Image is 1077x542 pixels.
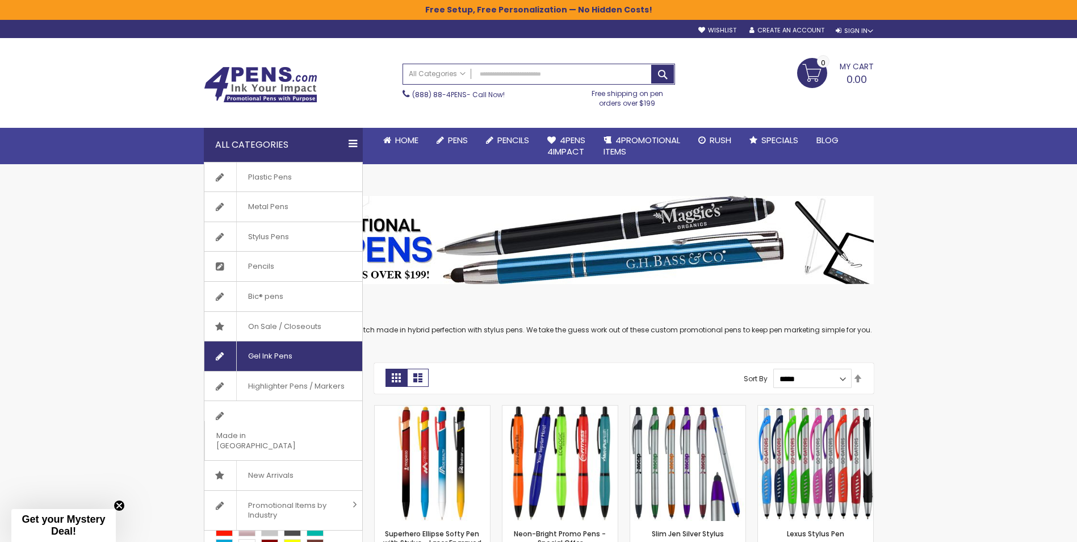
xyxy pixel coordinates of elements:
[821,57,825,68] span: 0
[236,192,300,222] span: Metal Pens
[236,282,295,311] span: Bic® pens
[428,128,477,153] a: Pens
[403,64,471,83] a: All Categories
[412,90,505,99] span: - Call Now!
[236,222,300,252] span: Stylus Pens
[204,196,874,284] img: Stylus Pens
[204,282,362,311] a: Bic® pens
[374,128,428,153] a: Home
[236,461,305,490] span: New Arrivals
[204,295,874,335] div: Both writing and tech functionalities are a match made in hybrid perfection with stylus pens. We ...
[204,491,362,530] a: Promotional Items by Industry
[502,405,618,415] a: Neon-Bright Promo Pens - Special Offer
[710,134,731,146] span: Rush
[816,134,839,146] span: Blog
[114,500,125,511] button: Close teaser
[749,26,824,35] a: Create an Account
[412,90,467,99] a: (888) 88-4PENS
[787,529,844,539] a: Lexus Stylus Pen
[204,222,362,252] a: Stylus Pens
[604,134,680,157] span: 4PROMOTIONAL ITEMS
[204,341,362,371] a: Gel Ink Pens
[761,134,798,146] span: Specials
[204,421,334,460] span: Made in [GEOGRAPHIC_DATA]
[22,514,105,537] span: Get your Mystery Deal!
[385,369,407,387] strong: Grid
[740,128,807,153] a: Specials
[758,406,873,521] img: Lexus Stylus Pen
[204,312,362,341] a: On Sale / Closeouts
[448,134,468,146] span: Pens
[236,252,286,281] span: Pencils
[204,252,362,281] a: Pencils
[204,192,362,222] a: Metal Pens
[375,406,490,521] img: Superhero Ellipse Softy Pen with Stylus - Laser Engraved
[204,162,362,192] a: Plastic Pens
[547,134,585,157] span: 4Pens 4impact
[630,406,745,521] img: Slim Jen Silver Stylus
[758,405,873,415] a: Lexus Stylus Pen
[594,128,689,165] a: 4PROMOTIONALITEMS
[630,405,745,415] a: Slim Jen Silver Stylus
[797,58,874,86] a: 0.00 0
[204,66,317,103] img: 4Pens Custom Pens and Promotional Products
[744,374,768,383] label: Sort By
[502,406,618,521] img: Neon-Bright Promo Pens - Special Offer
[698,26,736,35] a: Wishlist
[236,162,303,192] span: Plastic Pens
[204,401,362,460] a: Made in [GEOGRAPHIC_DATA]
[580,85,675,107] div: Free shipping on pen orders over $199
[204,295,874,314] h1: Custom Stylus Pens
[652,529,724,539] a: Slim Jen Silver Stylus
[538,128,594,165] a: 4Pens4impact
[204,128,363,162] div: All Categories
[689,128,740,153] a: Rush
[204,461,362,490] a: New Arrivals
[236,372,356,401] span: Highlighter Pens / Markers
[836,27,873,35] div: Sign In
[983,511,1077,542] iframe: Google Customer Reviews
[11,509,116,542] div: Get your Mystery Deal!Close teaser
[846,72,867,86] span: 0.00
[497,134,529,146] span: Pencils
[236,341,304,371] span: Gel Ink Pens
[236,491,349,530] span: Promotional Items by Industry
[375,405,490,415] a: Superhero Ellipse Softy Pen with Stylus - Laser Engraved
[477,128,538,153] a: Pencils
[807,128,848,153] a: Blog
[204,372,362,401] a: Highlighter Pens / Markers
[409,69,466,78] span: All Categories
[395,134,418,146] span: Home
[236,312,333,341] span: On Sale / Closeouts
